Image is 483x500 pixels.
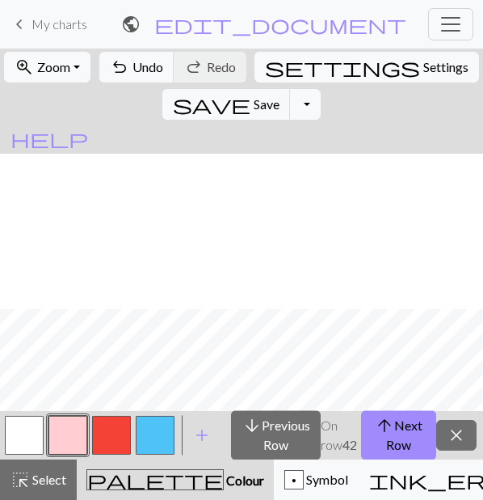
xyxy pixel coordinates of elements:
span: Undo [132,59,163,74]
span: Colour [224,472,264,488]
span: help [10,127,88,150]
span: highlight_alt [10,468,30,491]
strong: 42 [342,437,357,452]
span: arrow_downward [242,414,262,437]
span: Symbol [304,472,348,487]
button: Colour [77,460,274,500]
button: SettingsSettings [254,52,479,83]
span: keyboard_arrow_left [10,13,29,36]
span: zoom_in [15,56,34,78]
span: Select [30,472,66,487]
span: settings [265,56,420,78]
button: Undo [99,52,174,83]
span: public [121,13,141,36]
span: palette [87,468,223,491]
span: close [447,424,466,447]
span: My charts [31,16,87,32]
button: Zoom [4,52,90,83]
button: Toggle navigation [428,8,473,40]
span: Save [254,96,279,112]
a: My charts [10,11,87,38]
span: add [192,424,212,447]
div: p [285,471,303,490]
span: save [173,93,250,116]
span: arrow_upward [375,414,394,437]
button: Next Row [361,410,436,460]
button: Save [162,89,291,120]
button: p Symbol [274,460,359,500]
button: Previous Row [231,410,321,460]
p: On row [321,416,361,455]
i: Settings [265,57,420,77]
span: undo [110,56,129,78]
span: edit_document [154,13,406,36]
span: Settings [423,57,468,77]
span: Zoom [37,59,70,74]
